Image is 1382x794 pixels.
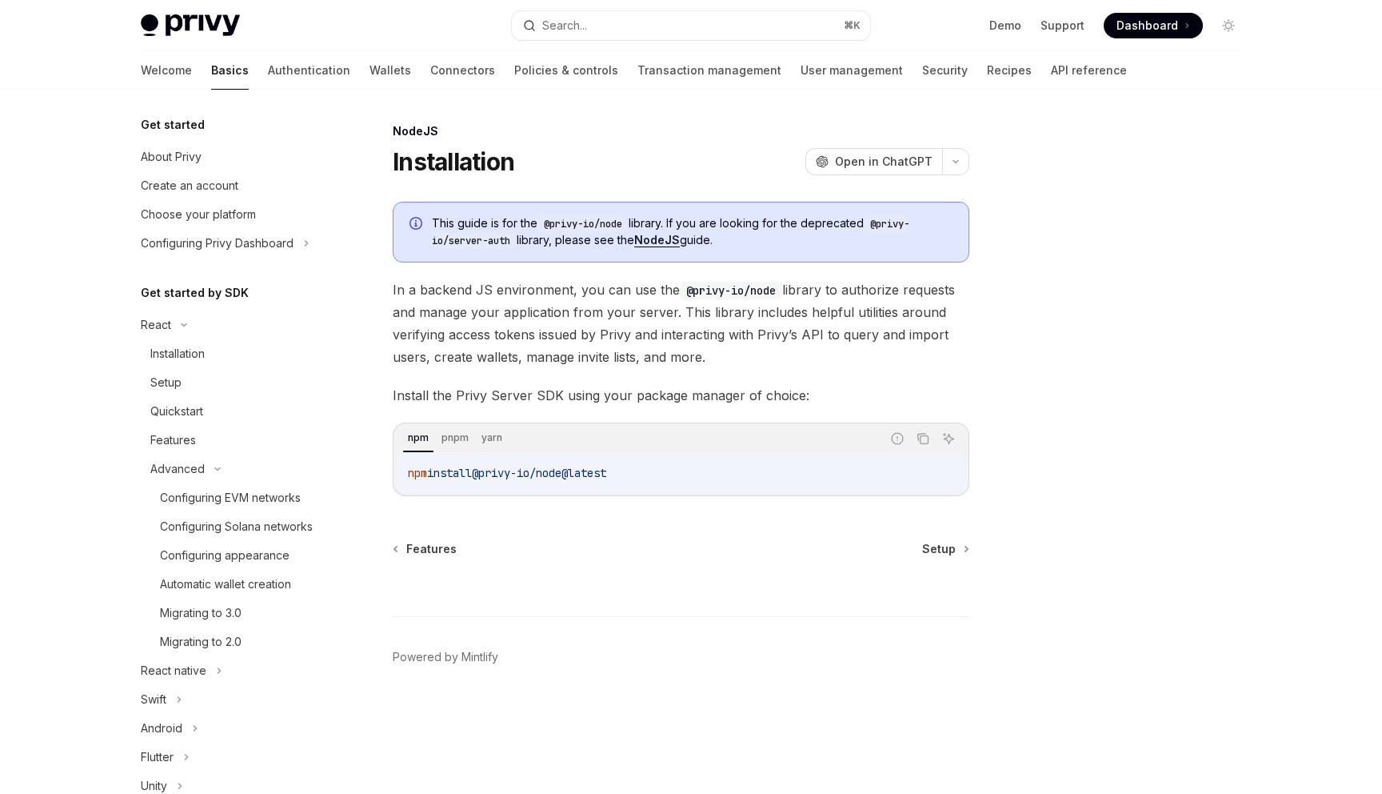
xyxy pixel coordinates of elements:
[801,51,903,90] a: User management
[141,51,192,90] a: Welcome
[128,628,333,656] a: Migrating to 2.0
[160,488,301,507] div: Configuring EVM networks
[141,115,205,134] h5: Get started
[1216,13,1241,38] button: Toggle dark mode
[160,517,313,536] div: Configuring Solana networks
[160,604,242,623] div: Migrating to 3.0
[922,541,968,557] a: Setup
[150,344,205,363] div: Installation
[835,154,933,170] span: Open in ChatGPT
[408,466,427,480] span: npm
[403,428,433,447] div: npm
[432,215,953,249] span: This guide is for the library. If you are looking for the deprecated library, please see the guide.
[128,483,333,512] a: Configuring EVM networks
[211,51,249,90] a: Basics
[141,234,294,253] div: Configuring Privy Dashboard
[1116,18,1178,34] span: Dashboard
[844,19,861,32] span: ⌘ K
[1104,13,1203,38] a: Dashboard
[922,541,956,557] span: Setup
[150,431,196,450] div: Features
[141,205,256,224] div: Choose your platform
[128,599,333,628] a: Migrating to 3.0
[637,51,781,90] a: Transaction management
[141,748,174,767] div: Flutter
[634,233,680,247] a: NodeJS
[141,14,240,37] img: light logo
[393,649,498,665] a: Powered by Mintlify
[268,51,350,90] a: Authentication
[432,216,909,249] code: @privy-io/server-auth
[393,147,514,176] h1: Installation
[141,690,166,709] div: Swift
[141,176,238,195] div: Create an account
[472,466,606,480] span: @privy-io/node@latest
[128,541,333,570] a: Configuring appearance
[394,541,457,557] a: Features
[369,51,411,90] a: Wallets
[128,142,333,171] a: About Privy
[141,719,182,738] div: Android
[128,397,333,426] a: Quickstart
[887,428,908,449] button: Report incorrect code
[128,426,333,455] a: Features
[913,428,933,449] button: Copy the contents from the code block
[150,373,182,392] div: Setup
[430,51,495,90] a: Connectors
[128,570,333,599] a: Automatic wallet creation
[989,18,1021,34] a: Demo
[150,459,205,479] div: Advanced
[141,315,171,335] div: React
[409,217,425,233] svg: Info
[477,428,507,447] div: yarn
[393,279,969,368] span: In a backend JS environment, you can use the library to authorize requests and manage your applic...
[542,16,587,35] div: Search...
[393,123,969,139] div: NodeJS
[805,148,942,175] button: Open in ChatGPT
[128,339,333,368] a: Installation
[1040,18,1084,34] a: Support
[938,428,959,449] button: Ask AI
[160,632,242,652] div: Migrating to 2.0
[922,51,968,90] a: Security
[128,368,333,397] a: Setup
[128,200,333,229] a: Choose your platform
[512,11,870,40] button: Search...⌘K
[406,541,457,557] span: Features
[1051,51,1127,90] a: API reference
[537,216,629,232] code: @privy-io/node
[150,402,203,421] div: Quickstart
[141,661,206,680] div: React native
[437,428,473,447] div: pnpm
[427,466,472,480] span: install
[680,282,782,299] code: @privy-io/node
[141,283,249,303] h5: Get started by SDK
[514,51,618,90] a: Policies & controls
[160,546,290,565] div: Configuring appearance
[987,51,1032,90] a: Recipes
[393,384,969,407] span: Install the Privy Server SDK using your package manager of choice:
[128,512,333,541] a: Configuring Solana networks
[141,147,202,166] div: About Privy
[160,575,291,594] div: Automatic wallet creation
[128,171,333,200] a: Create an account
